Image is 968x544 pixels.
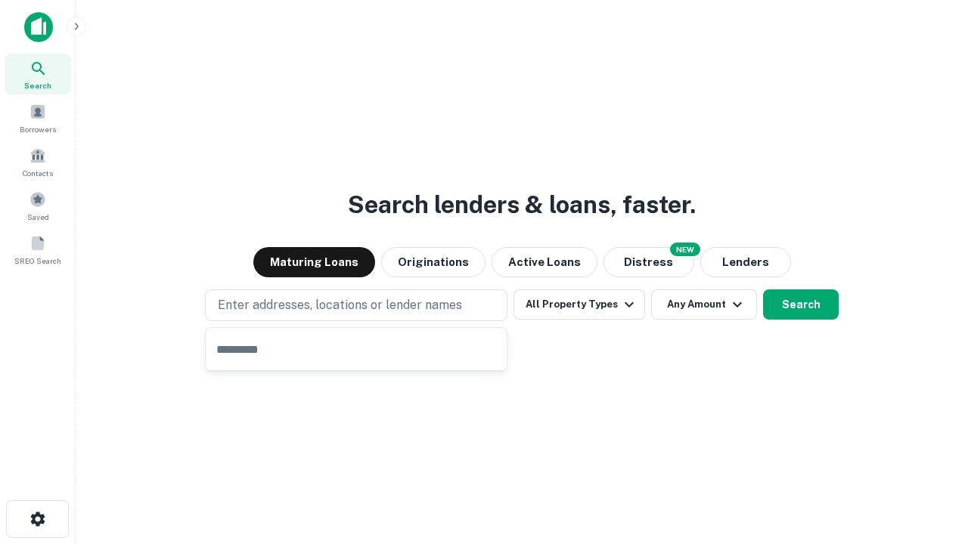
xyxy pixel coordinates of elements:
button: Search [763,289,839,320]
a: SREO Search [5,229,71,270]
button: Originations [381,247,486,277]
h3: Search lenders & loans, faster. [348,187,696,223]
button: Enter addresses, locations or lender names [205,289,507,321]
button: Any Amount [651,289,757,320]
button: Search distressed loans with lien and other non-mortgage details. [603,247,694,277]
a: Saved [5,185,71,226]
a: Contacts [5,141,71,182]
button: Active Loans [492,247,597,277]
p: Enter addresses, locations or lender names [218,296,462,314]
span: SREO Search [14,255,61,267]
img: capitalize-icon.png [24,12,53,42]
span: Borrowers [20,123,56,135]
button: All Property Types [513,289,645,320]
span: Contacts [23,167,53,179]
span: Saved [27,211,49,223]
span: Search [24,79,51,91]
button: Lenders [700,247,791,277]
a: Search [5,54,71,94]
div: NEW [670,243,700,256]
a: Borrowers [5,97,71,138]
button: Maturing Loans [253,247,375,277]
iframe: Chat Widget [892,423,968,496]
